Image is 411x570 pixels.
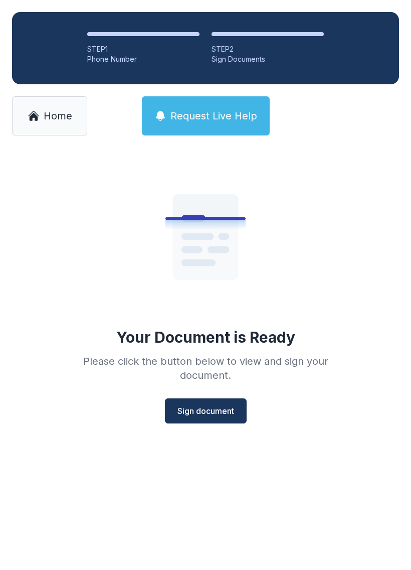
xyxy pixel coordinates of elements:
div: STEP 1 [87,44,199,54]
div: STEP 2 [212,44,324,54]
span: Sign document [177,405,234,417]
div: Phone Number [87,54,199,64]
span: Request Live Help [170,109,257,123]
div: Please click the button below to view and sign your document. [61,354,350,382]
span: Home [44,109,72,123]
div: Sign Documents [212,54,324,64]
div: Your Document is Ready [116,328,295,346]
